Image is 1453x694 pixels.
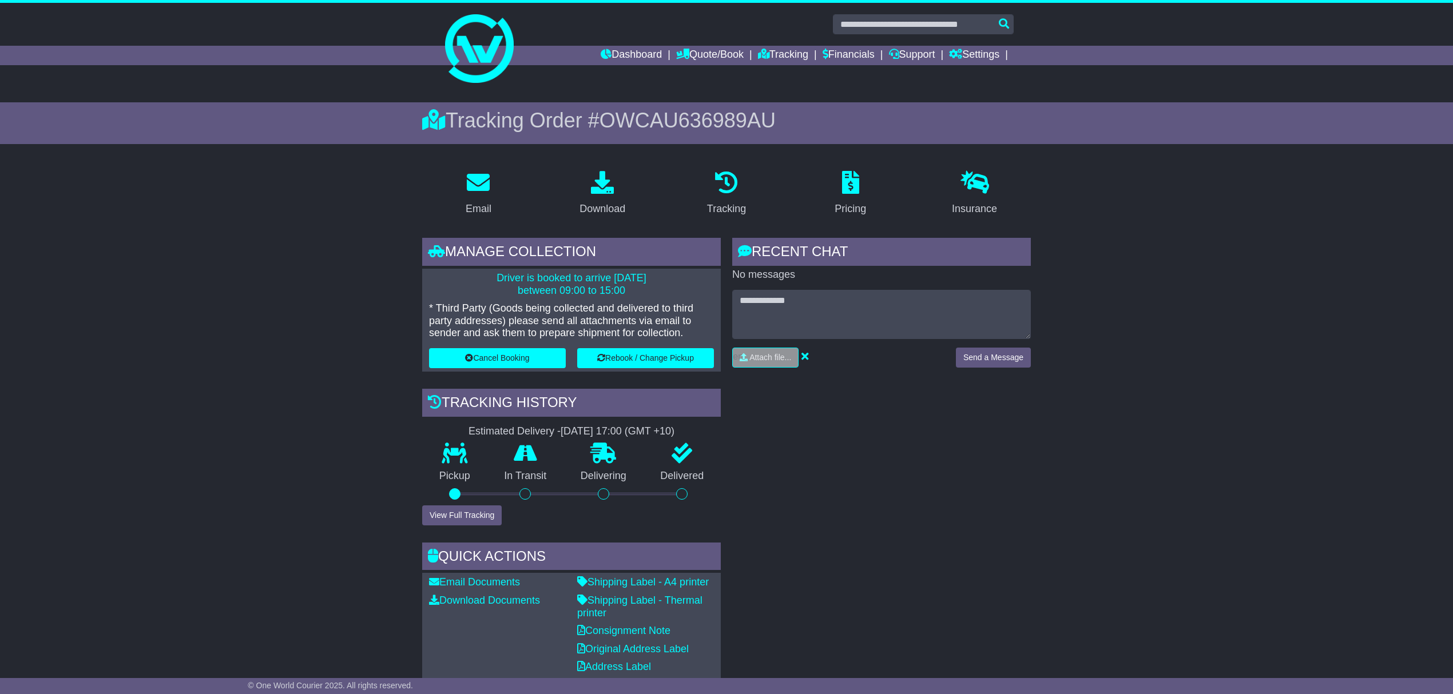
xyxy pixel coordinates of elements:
div: Tracking history [422,389,721,420]
a: Download Documents [429,595,540,606]
p: Pickup [422,470,487,482]
a: Insurance [944,167,1005,221]
p: * Third Party (Goods being collected and delivered to third party addresses) please send all atta... [429,302,714,340]
button: View Full Tracking [422,505,502,525]
div: Download [579,201,625,217]
a: Consignment Note [577,625,670,636]
a: Dashboard [601,46,662,65]
a: Support [889,46,935,65]
a: Shipping Label - A4 printer [577,576,709,588]
a: Settings [949,46,999,65]
a: Shipping Label - Thermal printer [577,595,702,619]
a: Tracking [700,167,753,221]
div: Pricing [835,201,866,217]
a: Quote/Book [676,46,744,65]
div: Quick Actions [422,543,721,573]
a: Email Documents [429,576,520,588]
button: Cancel Booking [429,348,566,368]
a: Tracking [758,46,808,65]
div: Tracking Order # [422,108,1031,133]
p: Delivering [563,470,644,482]
a: Original Address Label [577,643,689,655]
div: Email [466,201,491,217]
button: Send a Message [956,348,1031,368]
div: Manage collection [422,238,721,269]
a: Pricing [827,167,874,221]
p: In Transit [487,470,564,482]
div: [DATE] 17:00 (GMT +10) [561,425,674,438]
p: Driver is booked to arrive [DATE] between 09:00 to 15:00 [429,272,714,297]
div: Estimated Delivery - [422,425,721,438]
p: No messages [732,269,1031,281]
a: Address Label [577,661,651,672]
a: Download [572,167,633,221]
button: Rebook / Change Pickup [577,348,714,368]
div: Insurance [952,201,997,217]
span: © One World Courier 2025. All rights reserved. [248,681,413,690]
div: RECENT CHAT [732,238,1031,269]
p: Delivered [644,470,721,482]
div: Tracking [707,201,746,217]
span: OWCAU636989AU [600,109,776,132]
a: Financials [823,46,875,65]
a: Email [458,167,499,221]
